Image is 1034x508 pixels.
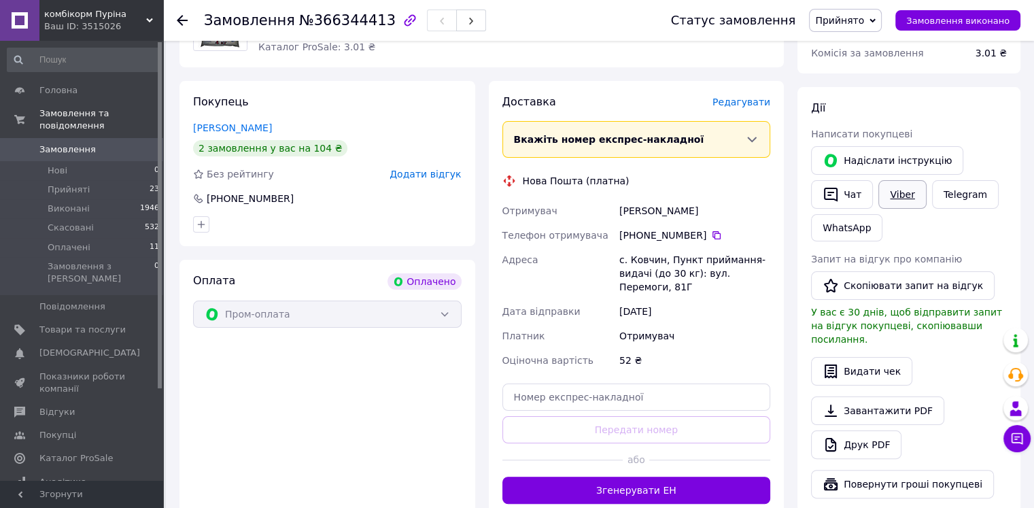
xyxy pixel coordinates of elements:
span: Замовлення [204,12,295,29]
span: Показники роботи компанії [39,371,126,395]
a: Telegram [932,180,999,209]
span: [DEMOGRAPHIC_DATA] [39,347,140,359]
span: або [623,453,649,467]
span: Замовлення та повідомлення [39,107,163,132]
span: Покупець [193,95,249,108]
span: Прийнято [815,15,864,26]
span: Комісія за замовлення [811,48,924,58]
div: Отримувач [617,324,773,348]
button: Замовлення виконано [895,10,1020,31]
span: Дата відправки [502,306,581,317]
div: Статус замовлення [671,14,796,27]
input: Номер експрес-накладної [502,384,771,411]
div: с. Ковчин, Пункт приймання-видачі (до 30 кг): вул. Перемоги, 81Г [617,248,773,299]
div: Повернутися назад [177,14,188,27]
span: Повідомлення [39,301,105,313]
span: Адреса [502,254,538,265]
button: Чат [811,180,873,209]
span: Редагувати [712,97,770,107]
button: Надіслати інструкцію [811,146,963,175]
button: Видати чек [811,357,912,386]
a: Друк PDF [811,430,901,459]
span: Скасовані [48,222,94,234]
input: Пошук [7,48,160,72]
span: Оціночна вартість [502,355,593,366]
span: Виконані [48,203,90,215]
span: Замовлення з [PERSON_NAME] [48,260,154,285]
span: Додати відгук [390,169,461,180]
span: Платник [502,331,545,341]
span: 0 [154,260,159,285]
span: Замовлення виконано [906,16,1010,26]
div: Оплачено [387,273,461,290]
span: Нові [48,165,67,177]
a: [PERSON_NAME] [193,122,272,133]
div: 52 ₴ [617,348,773,373]
span: Товари та послуги [39,324,126,336]
span: Прийняті [48,184,90,196]
span: №366344413 [299,12,396,29]
span: 23 [150,184,159,196]
span: Покупці [39,429,76,441]
div: 2 замовлення у вас на 104 ₴ [193,140,347,156]
span: Оплата [193,274,235,287]
div: [DATE] [617,299,773,324]
span: 3.01 ₴ [976,48,1007,58]
div: Ваш ID: 3515026 [44,20,163,33]
button: Повернути гроші покупцеві [811,470,994,498]
span: 1946 [140,203,159,215]
div: [PHONE_NUMBER] [619,228,770,242]
a: WhatsApp [811,214,882,241]
span: 0 [154,165,159,177]
span: комбікорм Пуріна [44,8,146,20]
span: Головна [39,84,77,97]
span: Доставка [502,95,556,108]
span: Каталог ProSale [39,452,113,464]
span: Дії [811,101,825,114]
span: Каталог ProSale: 3.01 ₴ [258,41,375,52]
span: 532 [145,222,159,234]
div: [PERSON_NAME] [617,199,773,223]
span: Замовлення [39,143,96,156]
span: 11 [150,241,159,254]
a: Завантажити PDF [811,396,944,425]
span: Оплачені [48,241,90,254]
a: Viber [878,180,926,209]
span: Запит на відгук про компанію [811,254,962,265]
span: Відгуки [39,406,75,418]
span: Телефон отримувача [502,230,608,241]
button: Чат з покупцем [1003,425,1031,452]
span: Отримувач [502,205,557,216]
span: Без рейтингу [207,169,274,180]
span: У вас є 30 днів, щоб відправити запит на відгук покупцеві, скопіювавши посилання. [811,307,1002,345]
div: Нова Пошта (платна) [519,174,633,188]
span: Написати покупцеві [811,129,912,139]
button: Згенерувати ЕН [502,477,771,504]
button: Скопіювати запит на відгук [811,271,995,300]
div: [PHONE_NUMBER] [205,192,295,205]
span: Аналітика [39,476,86,488]
span: Вкажіть номер експрес-накладної [514,134,704,145]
